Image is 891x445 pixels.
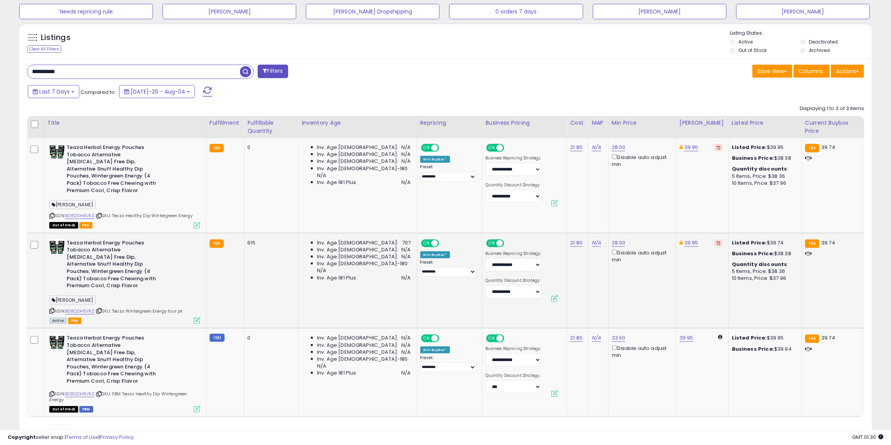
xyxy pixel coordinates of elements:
span: Inv. Age [DEMOGRAPHIC_DATA]: [317,144,398,151]
span: Inv. Age [DEMOGRAPHIC_DATA]: [317,335,398,341]
a: B08QDH6VKZ [65,308,94,315]
div: seller snap | | [8,434,134,441]
span: N/A [401,246,411,253]
span: OFF [503,240,515,246]
img: 51OPY9cFJlL._SL40_.jpg [49,335,65,350]
small: FBA [805,335,819,343]
div: $39.94 [732,346,796,353]
span: | SKU: Teaza Healthy Dip Wintergreen Energy [96,212,193,219]
span: Inv. Age 181 Plus: [317,274,357,281]
span: N/A [401,144,411,151]
b: Quantity discounts [732,261,787,268]
span: 39.74 [821,144,835,151]
span: | SKU: Teaza Wintergreen Energy four pk [96,308,183,314]
div: Fulfillment [210,119,241,127]
label: Active [738,38,753,45]
span: ON [487,335,497,342]
small: FBM [210,334,225,342]
span: ON [487,145,497,151]
label: Quantity Discount Strategy: [485,278,541,283]
span: Compared to: [81,89,116,96]
small: FBA [805,144,819,152]
label: Business Repricing Strategy: [485,156,541,161]
span: Inv. Age [DEMOGRAPHIC_DATA]-180: [317,356,409,363]
span: N/A [317,267,326,274]
div: MAP [592,119,605,127]
a: Terms of Use [66,433,99,441]
span: N/A [317,172,326,179]
a: 39.95 [680,334,693,342]
div: Preset: [420,164,477,182]
div: Clear All Filters [27,45,61,53]
div: Fulfillable Quantity [247,119,295,135]
span: Columns [799,67,823,75]
div: : [732,166,796,172]
a: Privacy Policy [100,433,134,441]
div: ASIN: [49,144,200,228]
span: Inv. Age 181 Plus: [317,179,357,186]
span: Inv. Age [DEMOGRAPHIC_DATA]: [317,151,398,158]
div: Preset: [420,355,477,373]
b: Business Price: [732,345,774,353]
span: N/A [401,253,411,260]
span: OFF [503,335,515,342]
a: N/A [592,334,601,342]
a: 28.00 [612,144,626,151]
span: FBA [68,318,81,324]
b: Teaza Herbal Energy Pouches Tobacco Alternative [MEDICAL_DATA] Free Dip, Alternative Snuff Health... [67,239,160,291]
strong: Copyright [8,433,36,441]
span: [PERSON_NAME] [49,296,96,304]
span: [PERSON_NAME] [49,200,96,209]
div: Min Price [612,119,673,127]
div: Disable auto adjust min [612,344,670,359]
span: N/A [401,349,411,356]
div: Business Pricing [485,119,564,127]
a: B08QDH6VKZ [65,212,94,219]
span: N/A [401,335,411,341]
button: [PERSON_NAME] [593,4,727,19]
small: FBA [210,144,224,152]
div: $38.38 [732,155,796,162]
div: $39.95 [732,335,796,341]
span: OFF [438,240,450,246]
span: 707 [402,239,411,246]
button: [PERSON_NAME] [163,4,296,19]
span: N/A [401,274,411,281]
span: OFF [438,335,450,342]
span: N/A [401,158,411,165]
a: N/A [592,239,601,247]
div: 0 [247,335,292,341]
label: Business Repricing Strategy: [485,346,541,351]
span: All listings currently available for purchase on Amazon [49,318,67,324]
div: $39.95 [732,144,796,151]
div: ASIN: [49,335,200,412]
div: 10 Items, Price: $37.96 [732,180,796,187]
span: 39.74 [821,239,835,246]
span: ON [422,145,431,151]
button: [PERSON_NAME] Dropshipping [306,4,440,19]
div: [PERSON_NAME] [680,119,725,127]
div: Win BuyBox * [420,251,450,258]
small: FBA [210,239,224,248]
div: Win BuyBox * [420,346,450,353]
span: Inv. Age [DEMOGRAPHIC_DATA]: [317,158,398,165]
a: 28.00 [612,239,626,247]
span: OFF [503,145,515,151]
span: ON [487,240,497,246]
button: [DATE]-29 - Aug-04 [119,85,195,98]
span: Inv. Age [DEMOGRAPHIC_DATA]-180: [317,165,409,172]
span: ON [422,335,431,342]
span: 2025-08-12 01:30 GMT [852,433,883,441]
span: N/A [401,179,411,186]
div: 5 Items, Price: $38.36 [732,173,796,180]
img: 51OPY9cFJlL._SL40_.jpg [49,239,65,255]
span: Last 7 Days [39,88,70,95]
a: 39.95 [685,239,698,247]
label: Archived [809,47,830,54]
span: | SKU: FBM Teaza Healthy Dip Wintergreen Energy [49,391,187,402]
b: Business Price: [732,250,774,257]
div: Repricing [420,119,479,127]
span: Inv. Age [DEMOGRAPHIC_DATA]: [317,239,398,246]
span: 39.74 [821,334,835,341]
div: Win BuyBox * [420,156,450,163]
